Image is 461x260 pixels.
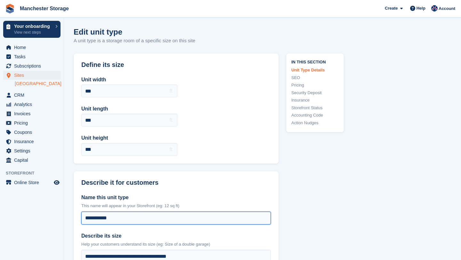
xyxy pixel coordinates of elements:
[291,120,339,126] a: Action Nudges
[3,128,61,137] a: menu
[3,61,61,70] a: menu
[291,82,339,88] a: Pricing
[3,118,61,127] a: menu
[81,241,271,248] p: Help your customers understand its size (eg: Size of a double garage)
[14,109,53,118] span: Invoices
[14,156,53,165] span: Capital
[3,109,61,118] a: menu
[74,37,195,45] p: A unit type is a storage room of a specific size on this site
[14,128,53,137] span: Coupons
[81,105,177,113] label: Unit length
[81,61,271,69] h2: Define its size
[291,112,339,118] a: Accounting Code
[3,137,61,146] a: menu
[14,100,53,109] span: Analytics
[14,118,53,127] span: Pricing
[14,71,53,80] span: Sites
[439,5,455,12] span: Account
[5,4,15,13] img: stora-icon-8386f47178a22dfd0bd8f6a31ec36ba5ce8667c1dd55bd0f319d3a0aa187defe.svg
[14,146,53,155] span: Settings
[3,52,61,61] a: menu
[385,5,398,12] span: Create
[3,100,61,109] a: menu
[14,61,53,70] span: Subscriptions
[6,170,64,176] span: Storefront
[291,90,339,96] a: Security Deposit
[3,43,61,52] a: menu
[17,3,71,14] a: Manchester Storage
[53,179,61,186] a: Preview store
[14,91,53,100] span: CRM
[14,43,53,52] span: Home
[81,134,177,142] label: Unit height
[417,5,425,12] span: Help
[3,146,61,155] a: menu
[15,81,61,87] a: [GEOGRAPHIC_DATA]
[14,29,52,35] p: View next steps
[291,67,339,73] a: Unit Type Details
[3,178,61,187] a: menu
[81,76,177,84] label: Unit width
[74,28,195,36] h1: Edit unit type
[291,59,339,65] span: In this section
[291,105,339,111] a: Storefront Status
[291,75,339,81] a: SEO
[14,137,53,146] span: Insurance
[81,203,271,209] p: This name will appear in your Storefront (eg: 12 sq ft)
[291,97,339,103] a: Insurance
[81,179,271,186] h2: Describe it for customers
[3,91,61,100] a: menu
[14,52,53,61] span: Tasks
[81,232,271,240] label: Describe its size
[14,178,53,187] span: Online Store
[14,24,52,28] p: Your onboarding
[3,156,61,165] a: menu
[3,71,61,80] a: menu
[81,194,271,201] label: Name this unit type
[3,21,61,38] a: Your onboarding View next steps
